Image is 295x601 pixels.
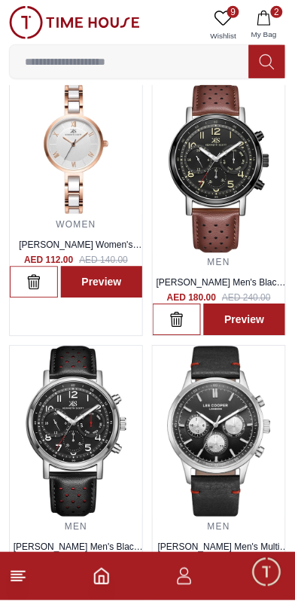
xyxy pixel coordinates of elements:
a: 9Wishlist [205,6,242,44]
h4: AED 180.00 [167,292,216,304]
div: Chat Widget [251,557,284,590]
a: MEN [208,522,230,532]
a: Preview [61,267,142,298]
span: 9 [227,6,239,18]
a: MEN [65,522,87,532]
span: AED 240.00 [222,292,271,304]
img: ... [153,346,285,517]
a: [PERSON_NAME] Men's Black Dial Analog Watch - K24119-SLBB [14,542,143,577]
a: WOMEN [56,220,96,230]
h4: AED 112.00 [24,255,73,267]
img: ... [9,6,140,39]
a: [PERSON_NAME] Men's Black Dial Analog Watch - K24119-QLDB [157,278,286,313]
a: MEN [208,258,230,268]
a: Home [93,568,111,586]
img: ... [10,83,142,215]
span: AED 140.00 [79,255,128,267]
a: [PERSON_NAME] Men's Multi Function Black Dial Watch - LC08001.351 [158,542,289,577]
img: ... [10,346,142,517]
span: Wishlist [205,30,242,41]
a: Preview [204,304,285,336]
a: [PERSON_NAME] Women's White Dial Analog Watch - K22521-KCWW [19,240,141,275]
img: ... [153,83,285,253]
span: My Bag [245,29,283,40]
button: 2My Bag [242,6,286,44]
span: 2 [271,6,283,18]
